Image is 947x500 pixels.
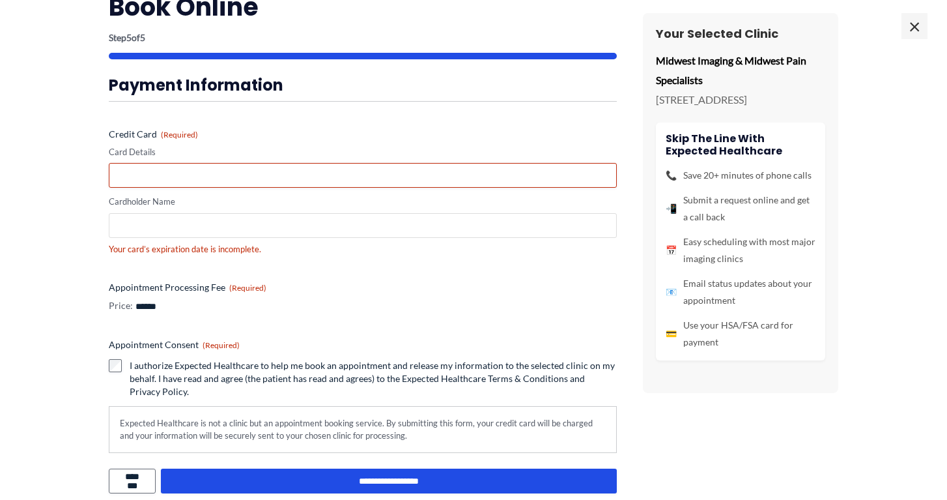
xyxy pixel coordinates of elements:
iframe: Secure card payment input frame [117,170,608,181]
input: Appointment Processing Fee Price [135,301,227,312]
li: Save 20+ minutes of phone calls [666,167,815,184]
p: Step of [109,33,617,42]
label: Cardholder Name [109,196,617,208]
label: Appointment Processing Fee [109,281,617,294]
span: × [901,13,927,39]
h3: Your Selected Clinic [656,26,825,41]
p: Midwest Imaging & Midwest Pain Specialists [656,51,825,89]
span: 📧 [666,284,677,301]
li: Email status updates about your appointment [666,275,815,309]
label: Card Details [109,146,617,158]
div: Expected Healthcare is not a clinic but an appointment booking service. By submitting this form, ... [109,406,617,452]
span: (Required) [161,130,198,140]
span: (Required) [229,283,266,293]
li: Submit a request online and get a call back [666,192,815,226]
li: Use your HSA/FSA card for payment [666,317,815,351]
span: 📲 [666,200,677,217]
label: Price: [109,299,133,312]
div: Your card’s expiration date is incomplete. [109,243,617,256]
span: (Required) [203,340,240,350]
label: Credit Card [109,128,617,141]
h4: Skip the line with Expected Healthcare [666,132,815,157]
p: [STREET_ADDRESS] [656,90,825,110]
span: 5 [140,32,145,43]
legend: Appointment Consent [109,338,240,351]
span: 💳 [666,325,677,342]
li: Easy scheduling with most major imaging clinics [666,233,815,267]
h3: Payment Information [109,75,617,95]
span: 5 [126,32,132,43]
label: I authorize Expected Healthcare to help me book an appointment and release my information to the ... [130,359,617,398]
span: 📅 [666,242,677,259]
span: 📞 [666,167,677,184]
